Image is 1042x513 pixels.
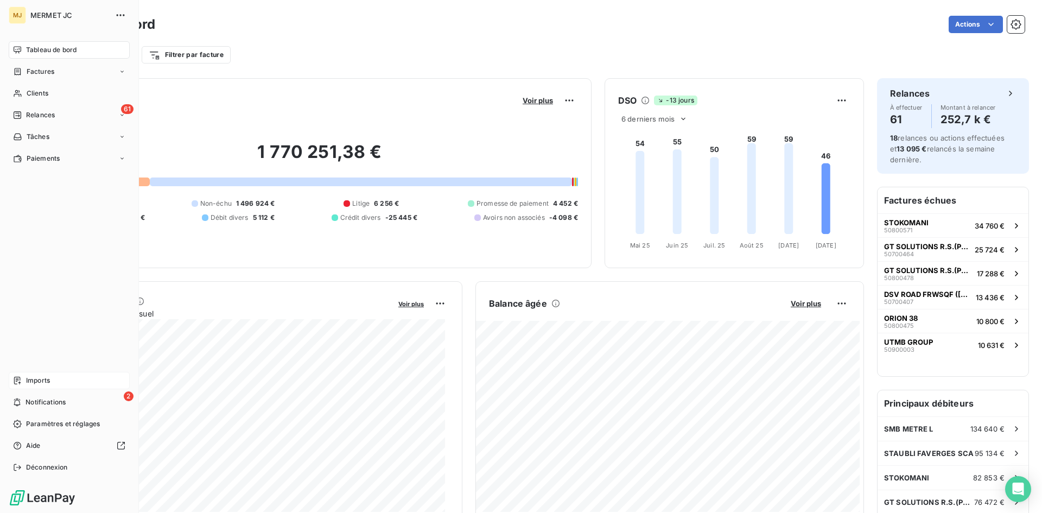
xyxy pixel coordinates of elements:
span: Imports [26,376,50,385]
span: Déconnexion [26,463,68,472]
span: -13 jours [654,96,697,105]
span: Voir plus [523,96,553,105]
button: Actions [949,16,1003,33]
span: 50800571 [884,227,912,233]
span: 50700407 [884,299,913,305]
span: ORION 38 [884,314,918,322]
h6: Principaux débiteurs [878,390,1028,416]
a: Aide [9,437,130,454]
span: Aide [26,441,41,451]
span: relances ou actions effectuées et relancés la semaine dernière. [890,134,1005,164]
span: Paramètres et réglages [26,419,100,429]
span: 82 853 € [973,473,1005,482]
span: GT SOLUTIONS R.S.(PNEUS) [884,242,970,251]
span: SMB METRE L [884,425,933,433]
span: À effectuer [890,104,923,111]
span: Chiffre d'affaires mensuel [61,308,391,319]
span: Notifications [26,397,66,407]
button: GT SOLUTIONS R.S.(PNEUS)5070046425 724 € [878,237,1028,261]
h6: Relances [890,87,930,100]
span: Tableau de bord [26,45,77,55]
span: 50800475 [884,322,914,329]
button: Filtrer par facture [142,46,231,64]
span: 4 452 € [553,199,578,208]
span: MERMET JC [30,11,109,20]
div: Open Intercom Messenger [1005,476,1031,502]
span: STAUBLI FAVERGES SCA [884,449,974,458]
span: 50700464 [884,251,914,257]
span: 76 472 € [974,498,1005,506]
span: Factures [27,67,54,77]
span: 95 134 € [975,449,1005,458]
h2: 1 770 251,38 € [61,141,578,174]
span: Crédit divers [340,213,381,223]
span: 50800478 [884,275,914,281]
span: -25 445 € [385,213,417,223]
div: MJ [9,7,26,24]
span: Tâches [27,132,49,142]
tspan: Juin 25 [666,242,688,249]
button: Voir plus [787,299,824,308]
button: Voir plus [395,299,427,308]
span: DSV ROAD FRWSQF ([GEOGRAPHIC_DATA]) [884,290,971,299]
h6: DSO [618,94,637,107]
span: 6 derniers mois [621,115,675,123]
span: Non-échu [200,199,232,208]
span: Paiements [27,154,60,163]
tspan: Juil. 25 [703,242,725,249]
tspan: [DATE] [778,242,799,249]
span: Litige [352,199,370,208]
span: GT SOLUTIONS R.S.(PNEUS) [884,498,974,506]
tspan: Août 25 [740,242,764,249]
span: 25 724 € [975,245,1005,254]
span: STOKOMANI [884,473,929,482]
span: Avoirs non associés [483,213,545,223]
span: Relances [26,110,55,120]
span: Débit divers [211,213,249,223]
h6: Balance âgée [489,297,547,310]
span: 61 [121,104,134,114]
span: 13 436 € [976,293,1005,302]
button: Voir plus [519,96,556,105]
h4: 252,7 k € [941,111,996,128]
h4: 61 [890,111,923,128]
span: 34 760 € [975,221,1005,230]
span: 50900003 [884,346,914,353]
span: 17 288 € [977,269,1005,278]
span: 2 [124,391,134,401]
span: 6 256 € [374,199,399,208]
img: Logo LeanPay [9,489,76,506]
span: Montant à relancer [941,104,996,111]
span: 134 640 € [970,425,1005,433]
tspan: Mai 25 [630,242,650,249]
tspan: [DATE] [816,242,836,249]
span: 18 [890,134,898,142]
span: STOKOMANI [884,218,929,227]
span: Voir plus [398,300,424,308]
button: ORION 385080047510 800 € [878,309,1028,333]
span: -4 098 € [549,213,578,223]
span: GT SOLUTIONS R.S.(PNEUS) [884,266,973,275]
button: DSV ROAD FRWSQF ([GEOGRAPHIC_DATA])5070040713 436 € [878,285,1028,309]
span: 5 112 € [253,213,275,223]
span: Promesse de paiement [476,199,549,208]
span: Clients [27,88,48,98]
h6: Factures échues [878,187,1028,213]
span: 13 095 € [897,144,926,153]
span: UTMB GROUP [884,338,933,346]
span: Voir plus [791,299,821,308]
span: 10 631 € [978,341,1005,350]
button: GT SOLUTIONS R.S.(PNEUS)5080047817 288 € [878,261,1028,285]
button: UTMB GROUP5090000310 631 € [878,333,1028,357]
span: 10 800 € [976,317,1005,326]
span: 1 496 924 € [236,199,275,208]
button: STOKOMANI5080057134 760 € [878,213,1028,237]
